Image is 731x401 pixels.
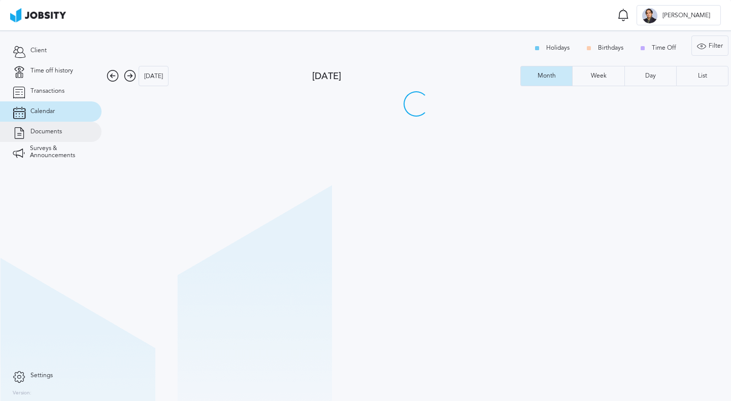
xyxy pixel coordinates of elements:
[139,66,169,86] button: [DATE]
[586,72,612,80] div: Week
[533,72,561,80] div: Month
[657,12,715,19] span: [PERSON_NAME]
[312,71,520,82] div: [DATE]
[692,36,728,56] div: Filter
[637,5,721,25] button: J[PERSON_NAME]
[691,35,728,56] button: Filter
[13,390,31,396] label: Version:
[30,128,62,135] span: Documents
[30,108,55,115] span: Calendar
[30,145,89,159] span: Surveys & Announcements
[642,8,657,23] div: J
[30,372,53,379] span: Settings
[640,72,661,80] div: Day
[693,72,712,80] div: List
[572,66,624,86] button: Week
[520,66,572,86] button: Month
[30,67,73,75] span: Time off history
[624,66,676,86] button: Day
[30,88,64,95] span: Transactions
[139,66,168,87] div: [DATE]
[30,47,47,54] span: Client
[676,66,728,86] button: List
[10,8,66,22] img: ab4bad089aa723f57921c736e9817d99.png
